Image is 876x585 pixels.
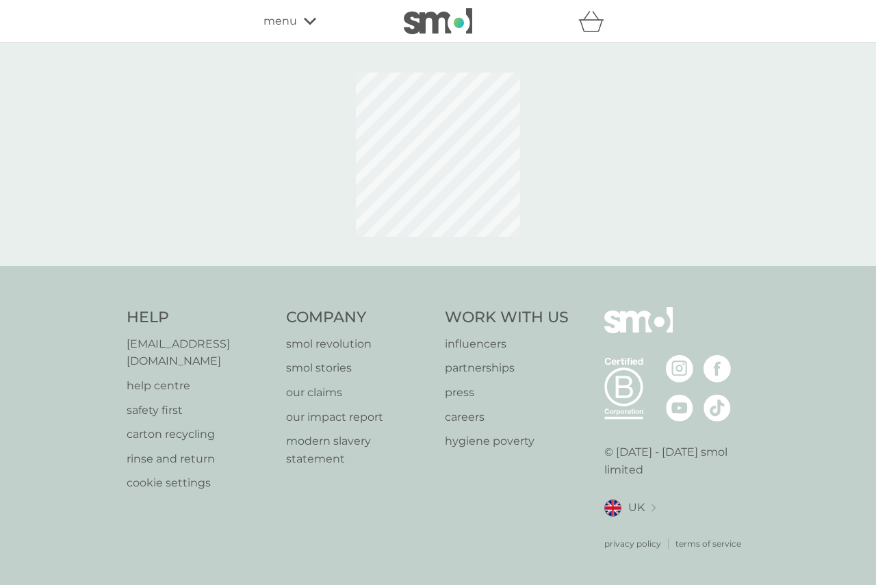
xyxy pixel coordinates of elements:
[704,394,731,421] img: visit the smol Tiktok page
[127,450,272,468] a: rinse and return
[445,384,569,402] a: press
[286,408,432,426] a: our impact report
[445,359,569,377] a: partnerships
[578,8,613,35] div: basket
[445,307,569,328] h4: Work With Us
[675,537,741,550] a: terms of service
[604,443,750,478] p: © [DATE] - [DATE] smol limited
[666,355,693,382] img: visit the smol Instagram page
[445,335,569,353] a: influencers
[286,359,432,377] a: smol stories
[286,384,432,402] a: our claims
[652,504,656,512] img: select a new location
[628,499,645,517] span: UK
[704,355,731,382] img: visit the smol Facebook page
[604,537,661,550] a: privacy policy
[127,402,272,419] a: safety first
[127,474,272,492] a: cookie settings
[445,432,569,450] a: hygiene poverty
[263,12,297,30] span: menu
[127,335,272,370] a: [EMAIL_ADDRESS][DOMAIN_NAME]
[404,8,472,34] img: smol
[604,307,673,354] img: smol
[604,499,621,517] img: UK flag
[127,307,272,328] h4: Help
[127,377,272,395] a: help centre
[286,432,432,467] a: modern slavery statement
[286,307,432,328] h4: Company
[286,335,432,353] a: smol revolution
[445,408,569,426] a: careers
[666,394,693,421] img: visit the smol Youtube page
[127,426,272,443] a: carton recycling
